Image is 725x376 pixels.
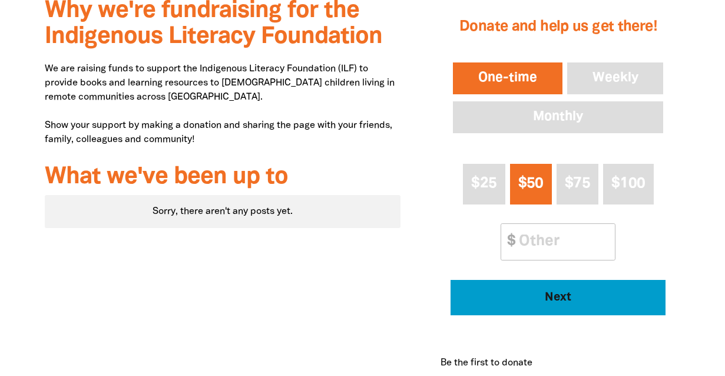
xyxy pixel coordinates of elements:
p: We are raising funds to support the Indigenous Literacy Foundation (ILF) to provide books and lea... [45,62,401,147]
span: $100 [611,177,645,190]
button: Pay with Credit Card [451,280,666,315]
button: $25 [463,164,505,205]
button: One-time [451,60,565,97]
span: $ [501,224,515,260]
span: $50 [518,177,544,190]
p: Be the first to donate [441,356,532,370]
span: $25 [471,177,496,190]
button: $50 [510,164,552,205]
h2: Donate and help us get there! [451,4,666,51]
button: $100 [603,164,654,205]
div: Paginated content [45,195,401,228]
button: Monthly [451,99,666,136]
span: Next [467,292,650,304]
div: Sorry, there aren't any posts yet. [45,195,401,228]
h3: What we've been up to [45,164,401,190]
span: $75 [565,177,590,190]
button: Weekly [565,60,666,97]
input: Other [511,224,615,260]
button: $75 [557,164,598,205]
